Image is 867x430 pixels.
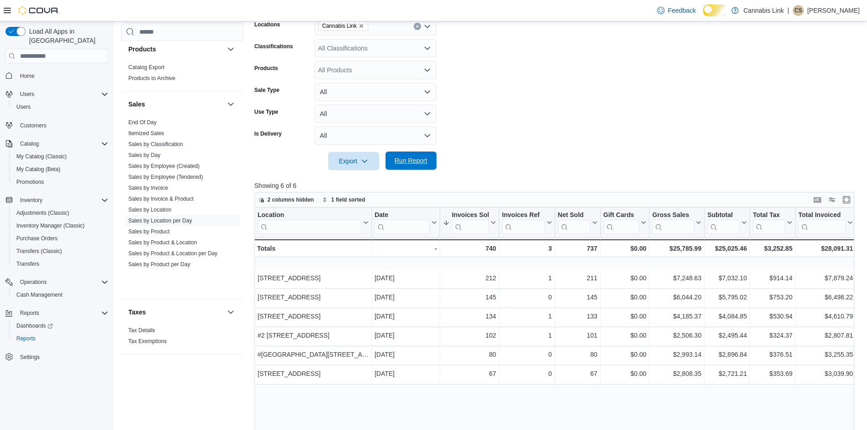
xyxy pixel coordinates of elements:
[13,246,66,257] a: Transfers (Classic)
[258,273,369,283] div: [STREET_ADDRESS]
[128,228,170,235] a: Sales by Product
[13,289,66,300] a: Cash Management
[20,278,47,286] span: Operations
[707,311,747,322] div: $4,084.85
[558,243,597,254] div: 737
[603,292,646,303] div: $0.00
[13,333,39,344] a: Reports
[20,309,39,317] span: Reports
[13,333,108,344] span: Reports
[414,23,421,30] button: Clear input
[314,83,436,101] button: All
[753,211,785,234] div: Total Tax
[9,232,112,245] button: Purchase Orders
[13,258,43,269] a: Transfers
[13,177,108,187] span: Promotions
[16,291,62,298] span: Cash Management
[254,130,282,137] label: Is Delivery
[603,349,646,360] div: $0.00
[375,349,437,360] div: [DATE]
[16,70,108,81] span: Home
[258,349,369,360] div: #[GEOGRAPHIC_DATA][STREET_ADDRESS]
[258,211,361,220] div: Location
[652,211,694,220] div: Gross Sales
[314,126,436,145] button: All
[375,211,430,220] div: Date
[652,311,701,322] div: $4,185.37
[20,122,46,129] span: Customers
[225,44,236,55] button: Products
[652,349,701,360] div: $2,993.14
[16,209,69,217] span: Adjustments (Classic)
[16,308,108,319] span: Reports
[603,368,646,379] div: $0.00
[2,69,112,82] button: Home
[395,156,427,165] span: Run Report
[812,194,823,205] button: Keyboard shortcuts
[13,289,108,300] span: Cash Management
[798,243,853,254] div: $28,091.31
[9,319,112,332] a: Dashboards
[128,141,183,147] a: Sales by Classification
[121,325,243,354] div: Taxes
[128,152,161,158] a: Sales by Day
[375,273,437,283] div: [DATE]
[128,130,164,137] a: Itemized Sales
[13,207,73,218] a: Adjustments (Classic)
[128,218,192,224] a: Sales by Location per Day
[20,354,40,361] span: Settings
[254,86,279,94] label: Sale Type
[652,243,701,254] div: $25,785.99
[128,250,218,257] a: Sales by Product & Location per Day
[375,292,437,303] div: [DATE]
[5,65,108,387] nav: Complex example
[20,197,42,204] span: Inventory
[13,164,108,175] span: My Catalog (Beta)
[128,163,200,169] a: Sales by Employee (Created)
[707,211,747,234] button: Subtotal
[753,349,792,360] div: $376.51
[20,140,39,147] span: Catalog
[424,66,431,74] button: Open list of options
[254,108,278,116] label: Use Type
[128,75,175,81] a: Products to Archive
[128,100,223,109] button: Sales
[128,173,203,181] span: Sales by Employee (Tendered)
[258,368,369,379] div: [STREET_ADDRESS]
[13,258,108,269] span: Transfers
[128,261,190,268] span: Sales by Product per Day
[9,163,112,176] button: My Catalog (Beta)
[128,64,164,71] a: Catalog Export
[13,220,88,231] a: Inventory Manager (Classic)
[255,194,318,205] button: 2 columns hidden
[258,211,369,234] button: Location
[254,181,861,190] p: Showing 6 of 6
[558,368,597,379] div: 67
[443,311,496,322] div: 134
[424,23,431,30] button: Open list of options
[558,292,597,303] div: 145
[603,211,646,234] button: Gift Cards
[128,162,200,170] span: Sales by Employee (Created)
[502,292,552,303] div: 0
[707,211,740,234] div: Subtotal
[385,152,436,170] button: Run Report
[254,43,293,50] label: Classifications
[443,243,496,254] div: 740
[268,196,314,203] span: 2 columns hidden
[9,288,112,301] button: Cash Management
[798,211,846,220] div: Total Invoiced
[322,21,357,30] span: Cannabis Link
[603,330,646,341] div: $0.00
[9,258,112,270] button: Transfers
[798,211,846,234] div: Total Invoiced
[13,220,108,231] span: Inventory Manager (Classic)
[707,368,747,379] div: $2,721.21
[753,311,792,322] div: $530.94
[13,320,56,331] a: Dashboards
[558,273,597,283] div: 211
[128,195,193,202] span: Sales by Invoice & Product
[334,152,374,170] span: Export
